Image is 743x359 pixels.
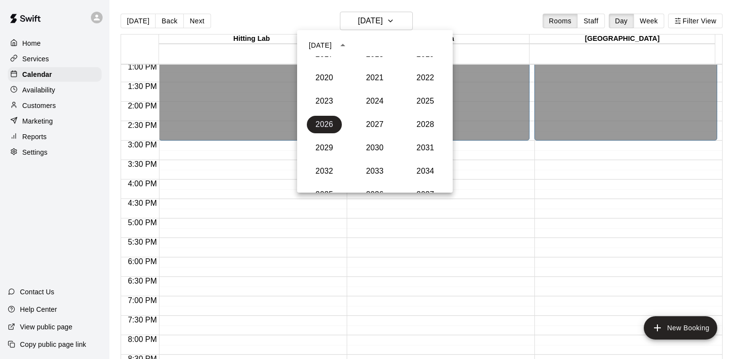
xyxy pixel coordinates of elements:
button: 2035 [307,186,342,203]
button: 2026 [307,116,342,133]
button: 2028 [408,116,443,133]
button: 2020 [307,69,342,87]
button: 2036 [357,186,392,203]
button: 2023 [307,92,342,110]
button: year view is open, switch to calendar view [335,37,351,54]
button: 2037 [408,186,443,203]
button: 2027 [357,116,392,133]
button: 2029 [307,139,342,157]
button: 2022 [408,69,443,87]
button: 2032 [307,162,342,180]
button: 2030 [357,139,392,157]
button: 2021 [357,69,392,87]
button: 2031 [408,139,443,157]
button: 2034 [408,162,443,180]
button: 2025 [408,92,443,110]
div: [DATE] [309,40,332,51]
button: 2024 [357,92,392,110]
button: 2033 [357,162,392,180]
